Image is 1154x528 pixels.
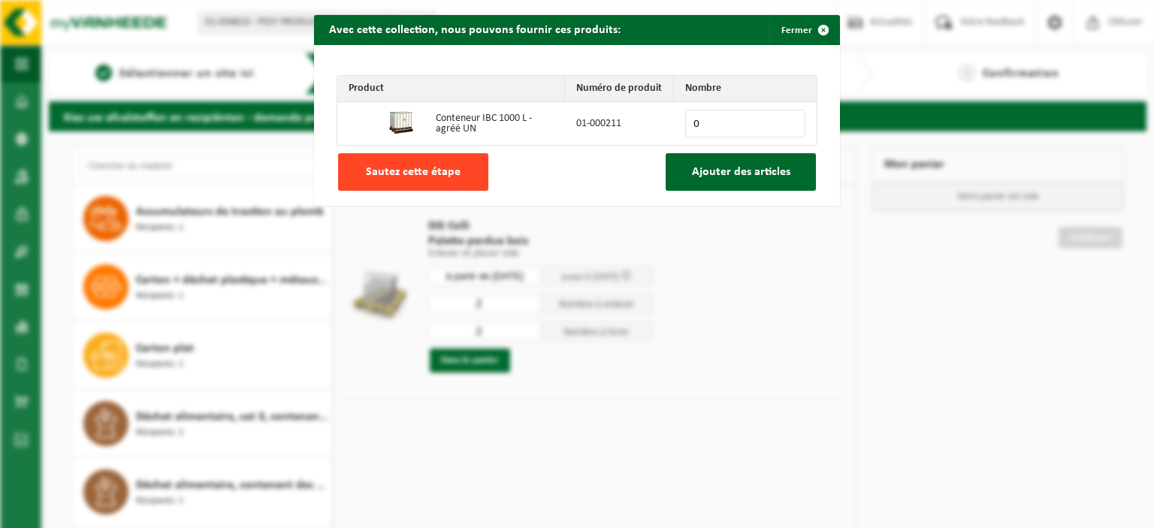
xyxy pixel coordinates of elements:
[424,102,565,145] td: Conteneur IBC 1000 L - agréé UN
[666,153,816,191] button: Ajouter des articles
[366,166,461,178] span: Sautez cette étape
[337,76,565,102] th: Product
[389,110,413,134] img: 01-000211
[769,15,838,45] button: Fermer
[565,76,674,102] th: Numéro de produit
[565,102,674,145] td: 01-000211
[674,76,817,102] th: Nombre
[314,15,636,44] h2: Avec cette collection, nous pouvons fournir ces produits:
[692,166,790,178] span: Ajouter des articles
[338,153,488,191] button: Sautez cette étape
